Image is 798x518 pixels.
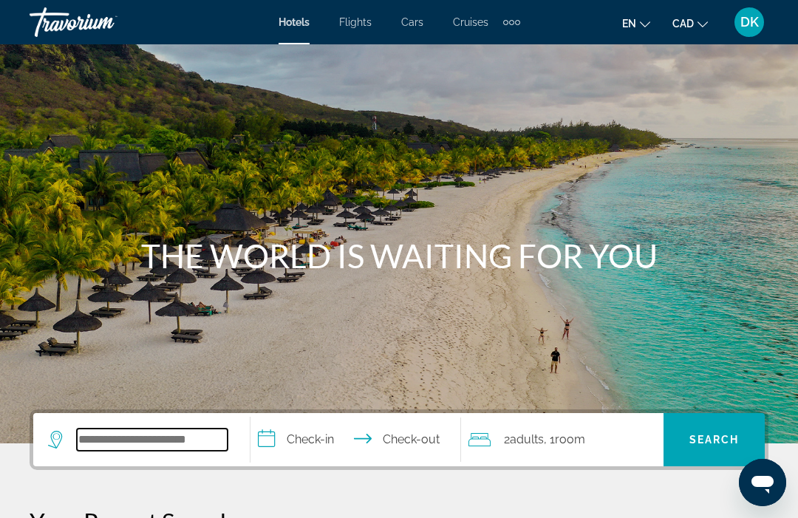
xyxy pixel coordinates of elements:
a: Cruises [453,16,488,28]
span: en [622,18,636,30]
span: CAD [672,18,694,30]
a: Flights [339,16,372,28]
span: DK [740,15,759,30]
span: Room [555,432,585,446]
span: 2 [504,429,544,450]
span: Adults [510,432,544,446]
button: Change language [622,13,650,34]
button: Travelers: 2 adults, 0 children [461,413,664,466]
a: Hotels [279,16,310,28]
span: , 1 [544,429,585,450]
button: Change currency [672,13,708,34]
button: Search [664,413,765,466]
button: User Menu [730,7,768,38]
span: Search [689,434,740,446]
h1: THE WORLD IS WAITING FOR YOU [122,236,676,275]
a: Cars [401,16,423,28]
div: Search widget [33,413,765,466]
iframe: Button to launch messaging window [739,459,786,506]
button: Extra navigation items [503,10,520,34]
a: Travorium [30,3,177,41]
button: Check in and out dates [250,413,460,466]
